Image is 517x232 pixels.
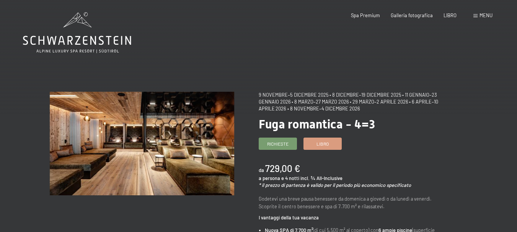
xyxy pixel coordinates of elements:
font: incl. ¾ All-Inclusive [300,175,342,181]
a: Spa Premium [351,12,380,18]
font: da [259,167,264,173]
font: Fuga romantica - 4=3 [259,117,375,131]
a: Galleria fotografica [391,12,433,18]
font: 729,00 € [265,163,300,174]
font: menu [479,12,493,18]
font: I vantaggi della tua vacanza [259,214,319,221]
font: 9 novembre–5 dicembre 2025 [259,92,329,98]
font: • 8 marzo–27 marzo 2026 [292,99,349,105]
font: Richieste [267,141,289,146]
font: a persona e [259,175,284,181]
font: • 8 dicembre–19 dicembre 2025 [329,92,401,98]
a: LIBRO [444,12,457,18]
font: • 11 gennaio–23 gennaio 2026 [259,92,437,105]
a: Richieste [259,138,297,149]
font: 2026 • 8 novembre–4 dicembre 2026 [276,105,360,112]
a: Libro [304,138,341,149]
img: Fuga romantica - 4=3 [50,92,234,195]
font: Libro [316,141,329,146]
font: • 29 marzo–2 aprile 2026 [350,99,408,105]
font: * il prezzo di partenza è valido per il periodo più economico specificato [259,182,411,188]
font: 4 notti [285,175,299,181]
font: Godetevi una breve pausa benessere da domenica a giovedì o da lunedì a venerdì. Scoprite il centr... [259,196,432,209]
font: • 6 aprile–10 aprile [259,99,438,112]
